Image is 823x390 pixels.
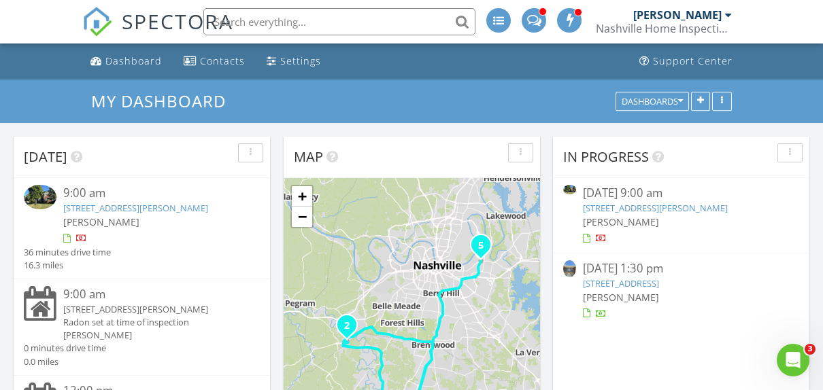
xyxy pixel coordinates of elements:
[63,185,240,202] div: 9:00 am
[63,215,139,228] span: [PERSON_NAME]
[178,49,250,74] a: Contacts
[85,49,167,74] a: Dashboard
[82,7,112,37] img: The Best Home Inspection Software - Spectora
[634,49,738,74] a: Support Center
[200,54,245,67] div: Contacts
[583,185,779,202] div: [DATE] 9:00 am
[91,90,237,112] a: My Dashboard
[280,54,321,67] div: Settings
[563,147,649,166] span: In Progress
[24,286,260,368] a: 9:00 am [STREET_ADDRESS][PERSON_NAME] Radon set at time of inspection [PERSON_NAME] 0 minutes dri...
[347,325,355,333] div: 6428 Holly Trace Ct, Nashville, TN 37221
[616,92,689,111] button: Dashboards
[24,147,67,166] span: [DATE]
[583,260,779,277] div: [DATE] 1:30 pm
[583,277,659,289] a: [STREET_ADDRESS]
[203,8,475,35] input: Search everything...
[563,185,576,194] img: 9369678%2Fcover_photos%2FBT1kGtXmCXyYBtsZ9Hqz%2Fsmall.9369678-1756301386792
[63,202,208,214] a: [STREET_ADDRESS][PERSON_NAME]
[24,185,56,209] img: 9369678%2Fcover_photos%2FBT1kGtXmCXyYBtsZ9Hqz%2Fsmall.9369678-1756301386792
[653,54,733,67] div: Support Center
[292,186,312,207] a: Zoom in
[122,7,233,35] span: SPECTORA
[583,215,659,228] span: [PERSON_NAME]
[478,241,484,251] i: 5
[24,355,106,368] div: 0.0 miles
[622,96,683,106] div: Dashboards
[24,342,106,355] div: 0 minutes drive time
[633,8,722,22] div: [PERSON_NAME]
[105,54,162,67] div: Dashboard
[294,147,323,166] span: Map
[63,303,240,316] div: [STREET_ADDRESS][PERSON_NAME]
[583,291,659,304] span: [PERSON_NAME]
[24,185,260,272] a: 9:00 am [STREET_ADDRESS][PERSON_NAME] [PERSON_NAME] 36 minutes drive time 16.3 miles
[344,321,350,331] i: 2
[596,22,732,35] div: Nashville Home Inspection
[481,245,489,253] div: 2258 Lebanon Pike 40, Nashville, TN 37214
[24,246,111,259] div: 36 minutes drive time
[63,316,240,329] div: Radon set at time of inspection
[63,329,240,342] div: [PERSON_NAME]
[777,344,809,376] iframe: Intercom live chat
[82,18,233,47] a: SPECTORA
[805,344,816,355] span: 3
[24,259,111,272] div: 16.3 miles
[563,260,576,277] img: 9347291%2Fcover_photos%2Fe2X4021LAwUp7DXfAMHC%2Fsmall.9347291-1756320135798
[292,207,312,227] a: Zoom out
[583,202,728,214] a: [STREET_ADDRESS][PERSON_NAME]
[563,260,799,321] a: [DATE] 1:30 pm [STREET_ADDRESS] [PERSON_NAME]
[261,49,326,74] a: Settings
[563,185,799,245] a: [DATE] 9:00 am [STREET_ADDRESS][PERSON_NAME] [PERSON_NAME]
[63,286,240,303] div: 9:00 am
